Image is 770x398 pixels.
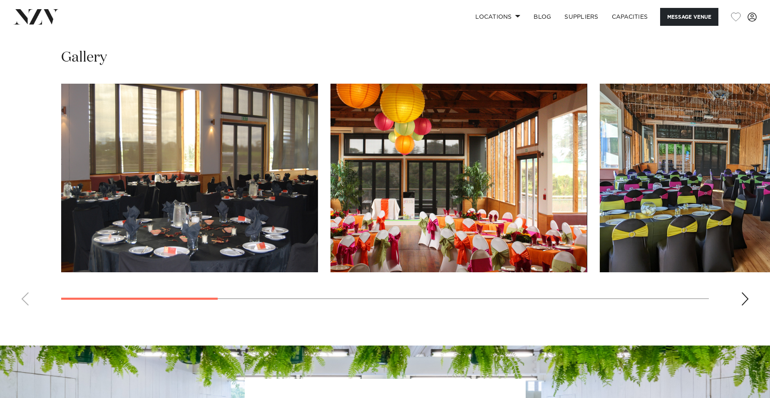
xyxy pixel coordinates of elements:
swiper-slide: 2 / 10 [330,84,587,272]
swiper-slide: 1 / 10 [61,84,318,272]
h2: Gallery [61,48,107,67]
a: SUPPLIERS [558,8,605,26]
img: nzv-logo.png [13,9,59,24]
button: Message Venue [660,8,718,26]
a: Capacities [605,8,655,26]
a: Locations [469,8,527,26]
a: BLOG [527,8,558,26]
